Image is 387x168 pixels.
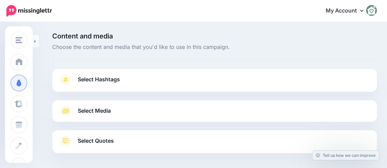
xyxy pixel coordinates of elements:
[319,3,377,19] a: My Account
[15,37,22,43] img: menu.png
[52,43,377,52] span: Choose the content and media that you'd like to use in this campaign.
[59,136,370,153] a: Select Quotes
[313,151,379,160] a: Tell us how we can improve
[78,106,111,115] span: Select Media
[78,75,120,84] span: Select Hashtags
[59,106,370,116] a: Select Media
[52,33,377,39] span: Content and media
[78,136,114,145] span: Select Quotes
[6,5,52,17] img: Missinglettr
[59,74,370,92] a: Select Hashtags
